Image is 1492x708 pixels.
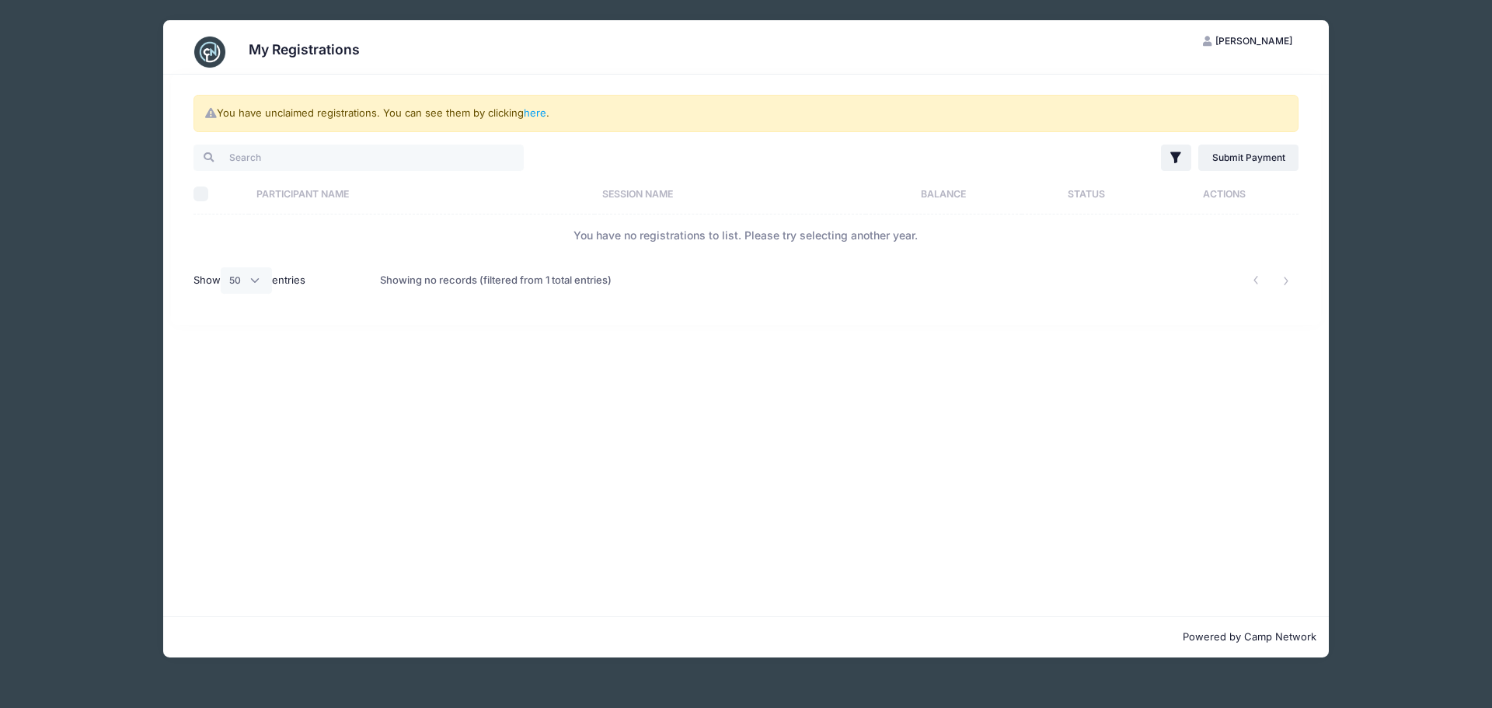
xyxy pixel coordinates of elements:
[1198,145,1299,171] a: Submit Payment
[524,106,546,119] a: here
[193,173,249,214] th: Select All
[193,145,524,171] input: Search
[1022,173,1151,214] th: Status: activate to sort column ascending
[193,267,305,294] label: Show entries
[866,173,1022,214] th: Balance: activate to sort column ascending
[1151,173,1299,214] th: Actions: activate to sort column ascending
[176,630,1316,645] p: Powered by Camp Network
[380,263,612,298] div: Showing no records (filtered from 1 total entries)
[249,173,594,214] th: Participant Name: activate to sort column ascending
[194,37,225,68] img: CampNetwork
[1215,35,1292,47] span: [PERSON_NAME]
[193,95,1299,132] div: You have unclaimed registrations. You can see them by clicking .
[249,41,360,58] h3: My Registrations
[594,173,866,214] th: Session Name: activate to sort column ascending
[193,214,1299,256] td: You have no registrations to list. Please try selecting another year.
[221,267,272,294] select: Showentries
[1190,28,1306,54] button: [PERSON_NAME]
